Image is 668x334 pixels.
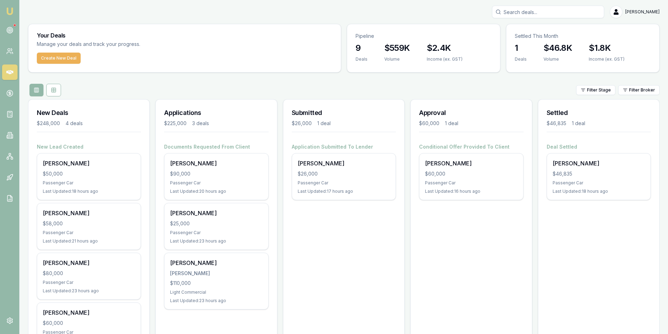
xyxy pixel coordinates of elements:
[37,33,332,38] h3: Your Deals
[292,143,396,150] h4: Application Submitted To Lender
[625,9,660,15] span: [PERSON_NAME]
[66,120,83,127] div: 4 deals
[384,42,410,54] h3: $559K
[317,120,331,127] div: 1 deal
[170,289,262,295] div: Light Commercial
[427,56,463,62] div: Income (ex. GST)
[544,56,572,62] div: Volume
[43,280,135,285] div: Passenger Car
[576,85,615,95] button: Filter Stage
[298,180,390,186] div: Passenger Car
[43,159,135,168] div: [PERSON_NAME]
[43,320,135,327] div: $60,000
[589,42,625,54] h3: $1.8K
[419,108,523,118] h3: Approval
[43,189,135,194] div: Last Updated: 18 hours ago
[515,33,651,40] p: Settled This Month
[170,259,262,267] div: [PERSON_NAME]
[298,159,390,168] div: [PERSON_NAME]
[170,298,262,304] div: Last Updated: 23 hours ago
[425,159,517,168] div: [PERSON_NAME]
[170,159,262,168] div: [PERSON_NAME]
[356,33,492,40] p: Pipeline
[43,308,135,317] div: [PERSON_NAME]
[37,143,141,150] h4: New Lead Created
[553,170,645,177] div: $46,835
[425,180,517,186] div: Passenger Car
[298,170,390,177] div: $26,000
[547,108,651,118] h3: Settled
[170,270,262,277] div: [PERSON_NAME]
[170,220,262,227] div: $25,000
[587,87,611,93] span: Filter Stage
[164,120,187,127] div: $225,000
[419,120,439,127] div: $60,000
[170,238,262,244] div: Last Updated: 23 hours ago
[572,120,585,127] div: 1 deal
[419,143,523,150] h4: Conditional Offer Provided To Client
[492,6,604,18] input: Search deals
[356,42,367,54] h3: 9
[553,189,645,194] div: Last Updated: 18 hours ago
[618,85,660,95] button: Filter Broker
[553,159,645,168] div: [PERSON_NAME]
[384,56,410,62] div: Volume
[43,220,135,227] div: $58,000
[164,108,268,118] h3: Applications
[170,280,262,287] div: $110,000
[170,230,262,236] div: Passenger Car
[37,120,60,127] div: $248,000
[629,87,655,93] span: Filter Broker
[356,56,367,62] div: Deals
[43,288,135,294] div: Last Updated: 23 hours ago
[37,40,216,48] p: Manage your deals and track your progress.
[43,259,135,267] div: [PERSON_NAME]
[515,56,527,62] div: Deals
[589,56,625,62] div: Income (ex. GST)
[170,170,262,177] div: $90,000
[192,120,209,127] div: 3 deals
[6,7,14,15] img: emu-icon-u.png
[43,230,135,236] div: Passenger Car
[43,238,135,244] div: Last Updated: 21 hours ago
[298,189,390,194] div: Last Updated: 17 hours ago
[170,180,262,186] div: Passenger Car
[427,42,463,54] h3: $2.4K
[515,42,527,54] h3: 1
[43,209,135,217] div: [PERSON_NAME]
[425,189,517,194] div: Last Updated: 16 hours ago
[547,120,566,127] div: $46,835
[170,209,262,217] div: [PERSON_NAME]
[292,108,396,118] h3: Submitted
[164,143,268,150] h4: Documents Requested From Client
[544,42,572,54] h3: $46.8K
[425,170,517,177] div: $60,000
[547,143,651,150] h4: Deal Settled
[37,108,141,118] h3: New Deals
[43,270,135,277] div: $80,000
[43,170,135,177] div: $50,000
[170,189,262,194] div: Last Updated: 20 hours ago
[43,180,135,186] div: Passenger Car
[445,120,458,127] div: 1 deal
[292,120,312,127] div: $26,000
[37,53,81,64] button: Create New Deal
[553,180,645,186] div: Passenger Car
